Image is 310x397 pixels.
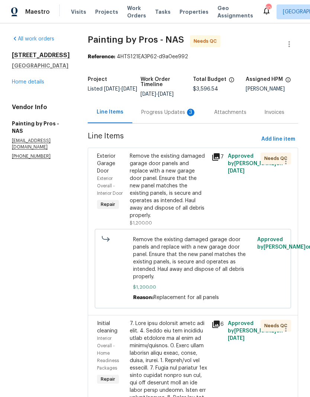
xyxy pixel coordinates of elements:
span: Properties [180,8,209,16]
b: Reference: [88,54,115,59]
span: Replacement for all panels [154,295,219,300]
h5: Work Order Timeline [141,77,193,87]
span: $1,200.00 [130,221,152,225]
span: Tasks [155,9,171,14]
div: 6 [211,320,223,329]
h4: Vendor Info [12,104,70,111]
span: Maestro [25,8,50,16]
span: Projects [95,8,118,16]
span: [DATE] [141,92,156,97]
h5: Assigned HPM [246,77,283,82]
span: [DATE] [228,336,245,341]
span: [DATE] [122,86,137,92]
span: Initial cleaning [97,321,117,334]
span: $1,200.00 [133,283,253,291]
span: [DATE] [228,168,245,174]
h5: Painting by Pros - NAS [12,120,70,135]
h5: Total Budget [193,77,226,82]
a: All work orders [12,36,54,42]
span: Reason: [133,295,154,300]
div: Progress Updates [141,109,196,116]
a: Home details [12,79,44,85]
span: Listed [88,86,137,92]
span: Repair [98,375,118,383]
span: $3,596.54 [193,86,218,92]
span: Add line item [261,135,295,144]
h5: Project [88,77,107,82]
span: The hpm assigned to this work order. [285,77,291,86]
button: Add line item [258,132,298,146]
div: 10 [266,4,271,12]
div: Line Items [97,108,123,116]
span: Needs QC [264,322,290,329]
span: Remove the existing damaged garage door panels and replace with a new garage door panel. Ensure t... [133,236,253,280]
span: - [104,86,137,92]
div: Remove the existing damaged garage door panels and replace with a new garage door panel. Ensure t... [130,152,207,219]
span: Repair [98,201,118,208]
div: 3 [187,109,194,116]
div: 7 [211,152,223,161]
span: Exterior Overall - Interior Door [97,176,123,196]
span: Geo Assignments [217,4,253,19]
span: Painting by Pros - NAS [88,35,184,44]
div: Invoices [264,109,284,116]
span: Approved by [PERSON_NAME] on [228,154,283,174]
span: Needs QC [194,37,220,45]
div: Attachments [214,109,246,116]
span: Interior Overall - Home Readiness Packages [97,336,119,370]
div: [PERSON_NAME] [246,86,298,92]
span: [DATE] [158,92,174,97]
span: Work Orders [127,4,146,19]
span: Needs QC [264,155,290,162]
span: - [141,92,174,97]
span: The total cost of line items that have been proposed by Opendoor. This sum includes line items th... [229,77,235,86]
span: Line Items [88,132,258,146]
span: [DATE] [104,86,120,92]
span: Visits [71,8,86,16]
span: Approved by [PERSON_NAME] on [228,321,283,341]
span: Exterior Garage Door [97,154,116,174]
div: 4HTS121EA3P62-d9a0ee992 [88,53,298,60]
